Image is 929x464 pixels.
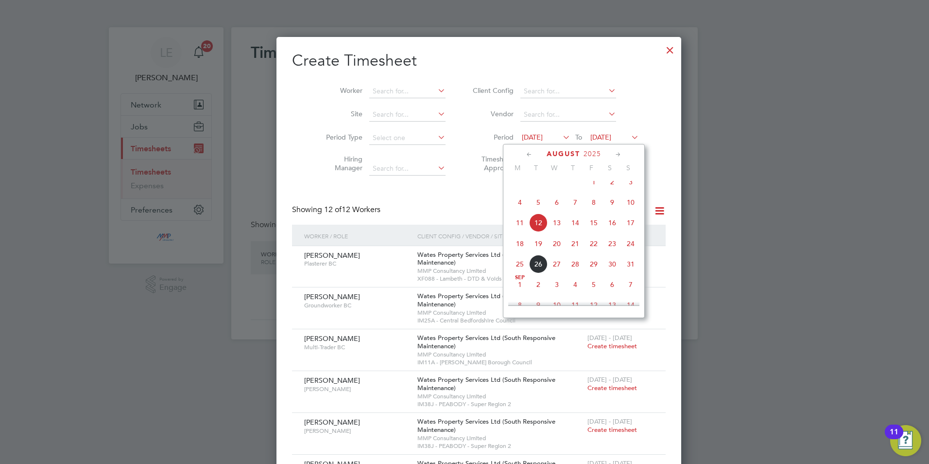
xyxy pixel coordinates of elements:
[587,375,632,384] span: [DATE] - [DATE]
[304,302,410,309] span: Groundworker BC
[585,234,603,253] span: 22
[548,234,566,253] span: 20
[603,255,621,273] span: 30
[585,275,603,294] span: 5
[603,275,621,294] span: 6
[587,417,632,426] span: [DATE] - [DATE]
[566,234,585,253] span: 21
[417,292,555,308] span: Wates Property Services Ltd (South Responsive Maintenance)
[508,163,527,172] span: M
[890,432,898,445] div: 11
[304,427,410,435] span: [PERSON_NAME]
[587,426,637,434] span: Create timesheet
[548,214,566,232] span: 13
[417,267,583,275] span: MMP Consultancy Limited
[417,375,555,392] span: Wates Property Services Ltd (South Responsive Maintenance)
[585,214,603,232] span: 15
[304,260,410,268] span: Plasterer BC
[585,193,603,212] span: 8
[292,205,382,215] div: Showing
[511,234,529,253] span: 18
[566,296,585,314] span: 11
[529,193,548,212] span: 5
[529,234,548,253] span: 19
[511,296,529,314] span: 8
[417,393,583,400] span: MMP Consultancy Limited
[304,334,360,343] span: [PERSON_NAME]
[324,205,342,214] span: 12 of
[369,162,446,176] input: Search for...
[319,133,362,142] label: Period Type
[621,296,640,314] span: 14
[603,173,621,191] span: 2
[564,163,582,172] span: T
[470,86,514,95] label: Client Config
[587,334,632,342] span: [DATE] - [DATE]
[415,225,585,247] div: Client Config / Vendor / Site
[582,163,601,172] span: F
[619,163,637,172] span: S
[304,343,410,351] span: Multi-Trader BC
[417,358,583,366] span: IM11A - [PERSON_NAME] Borough Council
[529,296,548,314] span: 9
[585,173,603,191] span: 1
[304,376,360,385] span: [PERSON_NAME]
[584,150,601,158] span: 2025
[547,150,580,158] span: August
[369,85,446,98] input: Search for...
[566,255,585,273] span: 28
[603,296,621,314] span: 13
[621,255,640,273] span: 31
[587,342,637,350] span: Create timesheet
[417,334,555,350] span: Wates Property Services Ltd (South Responsive Maintenance)
[621,275,640,294] span: 7
[566,193,585,212] span: 7
[319,155,362,172] label: Hiring Manager
[621,234,640,253] span: 24
[319,109,362,118] label: Site
[511,193,529,212] span: 4
[621,193,640,212] span: 10
[527,163,545,172] span: T
[603,193,621,212] span: 9
[319,86,362,95] label: Worker
[621,173,640,191] span: 3
[417,309,583,317] span: MMP Consultancy Limited
[603,214,621,232] span: 16
[545,163,564,172] span: W
[417,317,583,324] span: IM25A - Central Bedfordshire Council
[548,255,566,273] span: 27
[470,155,514,172] label: Timesheet Approver
[511,214,529,232] span: 11
[566,214,585,232] span: 14
[585,255,603,273] span: 29
[470,133,514,142] label: Period
[417,417,555,434] span: Wates Property Services Ltd (South Responsive Maintenance)
[511,275,529,294] span: 1
[572,131,585,143] span: To
[369,108,446,122] input: Search for...
[601,163,619,172] span: S
[417,442,583,450] span: IM38J - PEABODY - Super Region 2
[585,296,603,314] span: 12
[304,292,360,301] span: [PERSON_NAME]
[548,296,566,314] span: 10
[890,425,921,456] button: Open Resource Center, 11 new notifications
[417,250,555,267] span: Wates Property Services Ltd (South Responsive Maintenance)
[511,275,529,280] span: Sep
[522,133,543,142] span: [DATE]
[417,275,583,283] span: XF088 - Lambeth - DTD & Voids
[529,214,548,232] span: 12
[369,131,446,145] input: Select one
[529,275,548,294] span: 2
[529,255,548,273] span: 26
[470,109,514,118] label: Vendor
[304,251,360,260] span: [PERSON_NAME]
[417,351,583,358] span: MMP Consultancy Limited
[304,385,410,393] span: [PERSON_NAME]
[324,205,380,214] span: 12 Workers
[304,418,360,427] span: [PERSON_NAME]
[603,234,621,253] span: 23
[590,133,611,142] span: [DATE]
[292,51,666,71] h2: Create Timesheet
